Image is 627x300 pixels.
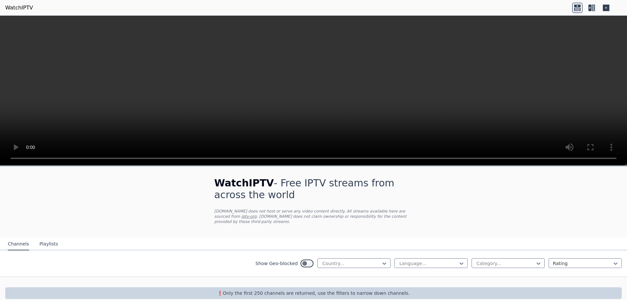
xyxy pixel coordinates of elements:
label: Show Geo-blocked [255,260,298,267]
p: ❗️Only the first 250 channels are returned, use the filters to narrow down channels. [8,290,619,296]
a: WatchIPTV [5,4,33,12]
span: WatchIPTV [214,177,274,189]
a: iptv-org [241,214,257,219]
h1: - Free IPTV streams from across the world [214,177,413,201]
p: [DOMAIN_NAME] does not host or serve any video content directly. All streams available here are s... [214,209,413,224]
button: Channels [8,238,29,250]
button: Playlists [40,238,58,250]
